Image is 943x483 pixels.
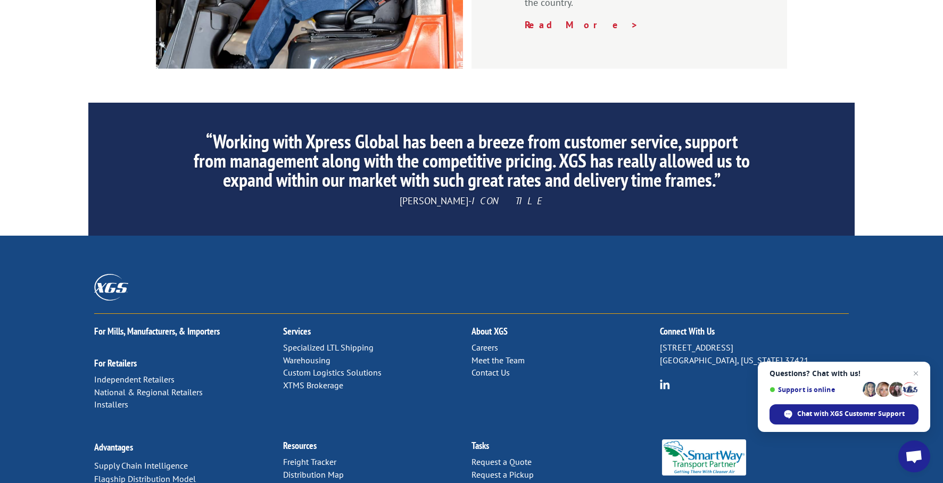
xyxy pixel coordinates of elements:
[94,274,128,300] img: XGS_Logos_ALL_2024_All_White
[400,195,468,207] span: [PERSON_NAME]
[188,132,755,195] h2: “Working with Xpress Global has been a breeze from customer service, support from management alon...
[94,460,188,471] a: Supply Chain Intelligence
[660,379,670,389] img: group-6
[660,439,748,476] img: Smartway_Logo
[797,409,905,419] span: Chat with XGS Customer Support
[94,441,133,453] a: Advantages
[770,386,859,394] span: Support is online
[660,342,848,367] p: [STREET_ADDRESS] [GEOGRAPHIC_DATA], [US_STATE] 37421
[283,342,374,353] a: Specialized LTL Shipping
[94,387,203,397] a: National & Regional Retailers
[471,342,498,353] a: Careers
[283,469,344,480] a: Distribution Map
[471,355,525,365] a: Meet the Team
[525,19,639,31] a: Read More >
[283,325,311,337] a: Services
[660,327,848,342] h2: Connect With Us
[94,374,175,385] a: Independent Retailers
[283,355,330,365] a: Warehousing
[283,439,317,452] a: Resources
[283,456,336,467] a: Freight Tracker
[770,404,919,424] div: Chat with XGS Customer Support
[94,357,137,369] a: For Retailers
[471,456,532,467] a: Request a Quote
[471,195,543,207] span: ICON TILE
[283,367,382,378] a: Custom Logistics Solutions
[471,325,508,337] a: About XGS
[770,369,919,378] span: Questions? Chat with us!
[468,195,471,207] span: -
[471,469,534,480] a: Request a Pickup
[471,441,660,456] h2: Tasks
[94,399,128,410] a: Installers
[471,367,510,378] a: Contact Us
[94,325,220,337] a: For Mills, Manufacturers, & Importers
[283,380,343,390] a: XTMS Brokerage
[909,367,922,380] span: Close chat
[898,440,930,472] div: Open chat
